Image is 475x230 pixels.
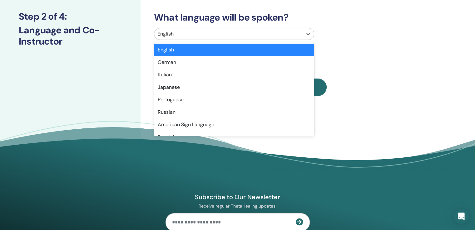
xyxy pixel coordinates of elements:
h3: Step 2 of 4 : [19,11,122,22]
div: American Sign Language [154,118,314,131]
h4: Subscribe to Our Newsletter [166,193,310,201]
div: Russian [154,106,314,118]
div: German [154,56,314,69]
div: Spanish [154,131,314,143]
p: Receive regular ThetaHealing updates! [166,203,310,209]
div: Japanese [154,81,314,93]
h3: Language and Co-Instructor [19,25,122,47]
h3: What language will be spoken? [150,12,407,23]
div: Italian [154,69,314,81]
div: Portuguese [154,93,314,106]
div: Open Intercom Messenger [454,209,469,224]
div: English [154,44,314,56]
